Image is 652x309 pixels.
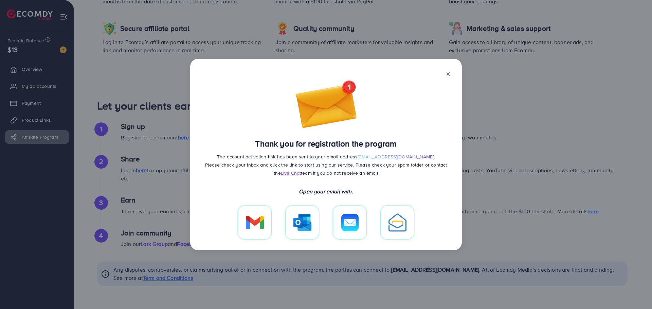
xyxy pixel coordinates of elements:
[623,278,647,304] iframe: Chat
[246,216,264,229] img: icon contact
[293,214,311,231] img: icon contact
[358,153,434,160] span: [EMAIL_ADDRESS][DOMAIN_NAME]
[281,170,301,176] span: Live Chat
[231,187,421,195] p: Open your email with.
[388,213,406,232] img: icon contact
[201,161,451,177] p: Please check your inbox and click the link to start using our service. Please check your spam fol...
[255,139,397,149] h3: Thank you for registration the program
[217,153,435,161] p: The account activation link has been sent to your email address .
[340,213,360,232] img: icon contact
[290,77,363,132] img: ic-mailbox.14a64bc2.png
